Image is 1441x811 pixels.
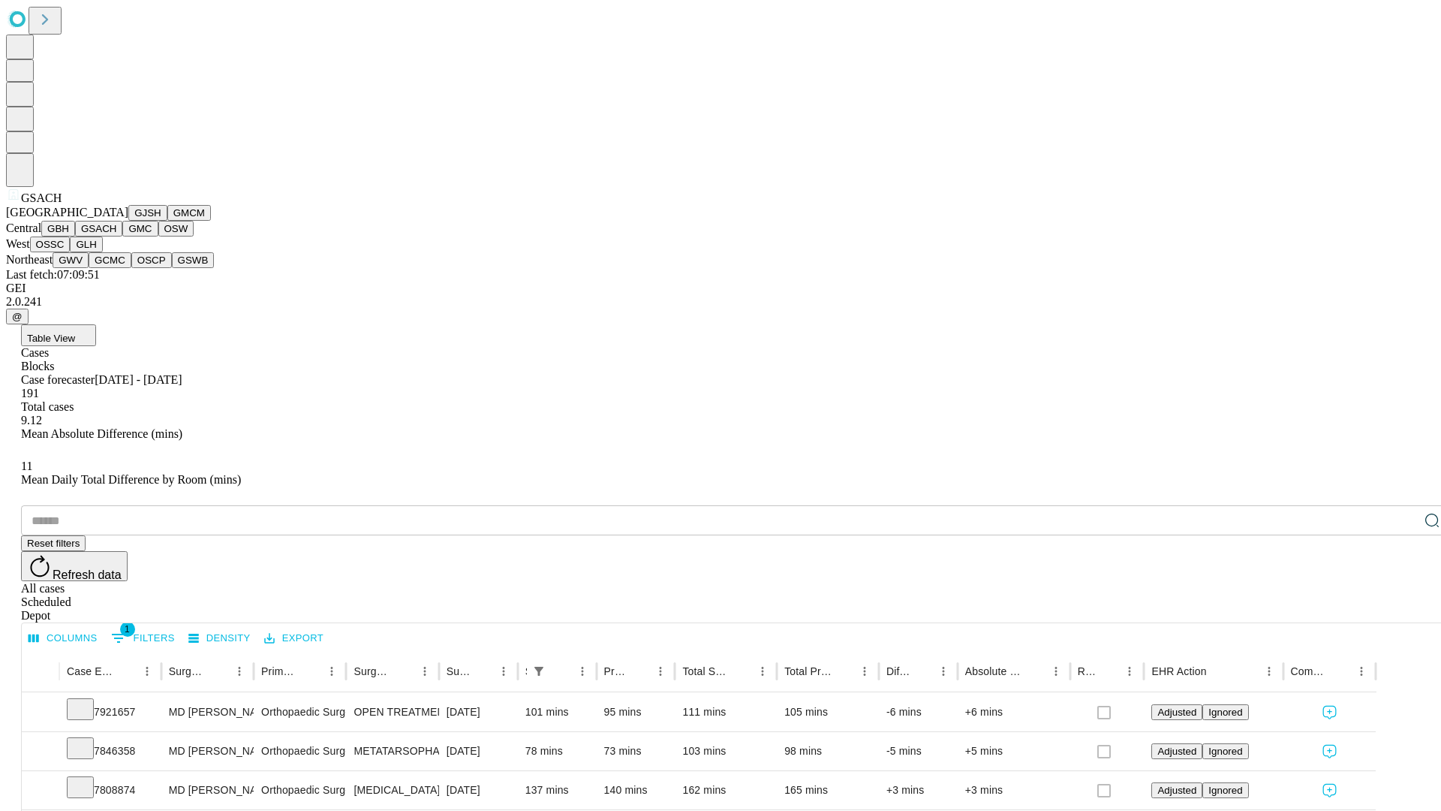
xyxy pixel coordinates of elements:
div: Case Epic Id [67,665,114,677]
button: Sort [731,661,752,682]
button: GSWB [172,252,215,268]
div: Predicted In Room Duration [604,665,628,677]
div: METATARSOPHALANGEAL [MEDICAL_DATA] GREAT TOE [353,732,431,770]
div: MD [PERSON_NAME] [PERSON_NAME] Md [169,732,246,770]
button: Menu [229,661,250,682]
div: 140 mins [604,771,668,809]
button: Sort [300,661,321,682]
button: Sort [393,661,414,682]
button: Ignored [1202,743,1248,759]
div: Orthopaedic Surgery [261,771,338,809]
button: Sort [1098,661,1119,682]
div: 7921657 [67,693,154,731]
button: Menu [854,661,875,682]
span: Adjusted [1157,785,1196,796]
button: GWV [53,252,89,268]
button: Menu [650,661,671,682]
div: EHR Action [1151,665,1206,677]
span: Total cases [21,400,74,413]
button: Sort [912,661,933,682]
button: Menu [493,661,514,682]
div: Orthopaedic Surgery [261,693,338,731]
div: Orthopaedic Surgery [261,732,338,770]
button: Adjusted [1151,782,1202,798]
button: OSSC [30,237,71,252]
div: [DATE] [447,732,510,770]
button: Density [185,627,254,650]
button: Menu [414,661,435,682]
div: 78 mins [525,732,589,770]
div: 165 mins [784,771,871,809]
button: Sort [1024,661,1045,682]
span: Refresh data [53,568,122,581]
span: Ignored [1208,707,1242,718]
div: [DATE] [447,771,510,809]
button: Menu [321,661,342,682]
span: Adjusted [1157,746,1196,757]
div: Surgery Name [353,665,391,677]
button: Sort [551,661,572,682]
button: GCMC [89,252,131,268]
button: Menu [572,661,593,682]
div: Scheduled In Room Duration [525,665,527,677]
button: GSACH [75,221,122,237]
button: Reset filters [21,535,86,551]
span: Mean Daily Total Difference by Room (mins) [21,473,241,486]
div: Surgeon Name [169,665,206,677]
div: -5 mins [886,732,950,770]
div: MD [PERSON_NAME] [PERSON_NAME] Md [169,771,246,809]
span: Case forecaster [21,373,95,386]
div: Surgery Date [447,665,471,677]
button: GJSH [128,205,167,221]
div: 2.0.241 [6,295,1435,309]
button: Menu [752,661,773,682]
div: 137 mins [525,771,589,809]
button: GMCM [167,205,211,221]
div: 73 mins [604,732,668,770]
span: Mean Absolute Difference (mins) [21,427,182,440]
span: 11 [21,460,32,472]
span: 1 [120,622,135,637]
button: Expand [29,778,52,804]
div: GEI [6,282,1435,295]
button: Sort [1208,661,1229,682]
div: Absolute Difference [965,665,1023,677]
div: Total Scheduled Duration [682,665,730,677]
div: +3 mins [965,771,1063,809]
div: [DATE] [447,693,510,731]
span: West [6,237,30,250]
span: Ignored [1208,785,1242,796]
span: Adjusted [1157,707,1196,718]
span: Table View [27,333,75,344]
div: 101 mins [525,693,589,731]
button: Sort [472,661,493,682]
div: Difference [886,665,910,677]
div: 98 mins [784,732,871,770]
div: 103 mins [682,732,769,770]
button: Export [260,627,327,650]
button: GLH [70,237,102,252]
div: 162 mins [682,771,769,809]
button: OSW [158,221,194,237]
div: 7846358 [67,732,154,770]
button: Sort [629,661,650,682]
span: [GEOGRAPHIC_DATA] [6,206,128,219]
span: @ [12,311,23,322]
button: Ignored [1202,704,1248,720]
button: GBH [41,221,75,237]
button: Expand [29,739,52,765]
button: GMC [122,221,158,237]
button: Show filters [107,626,179,650]
button: Menu [1045,661,1066,682]
span: Northeast [6,253,53,266]
div: 1 active filter [528,661,549,682]
button: @ [6,309,29,324]
button: Menu [1119,661,1140,682]
span: Ignored [1208,746,1242,757]
button: OSCP [131,252,172,268]
button: Menu [1259,661,1280,682]
div: 95 mins [604,693,668,731]
button: Menu [1351,661,1372,682]
div: Comments [1291,665,1328,677]
span: Last fetch: 07:09:51 [6,268,100,281]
